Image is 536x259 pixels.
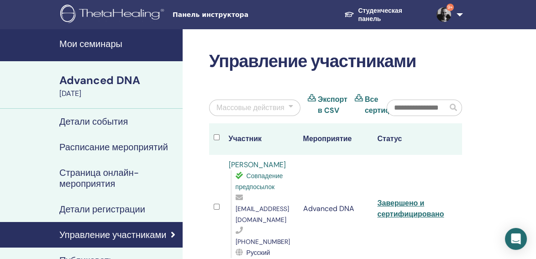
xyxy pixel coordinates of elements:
[337,2,429,27] a: Студенческая панель
[365,94,414,116] a: Все сертификаты
[59,88,177,99] div: [DATE]
[247,248,270,257] span: Русский
[216,102,284,113] div: Массовые действия
[505,228,527,250] div: Open Intercom Messenger
[299,123,373,155] th: Мероприятие
[59,167,175,189] h4: Страница онлайн-мероприятия
[236,238,290,246] span: [PHONE_NUMBER]
[436,7,451,22] img: default.jpg
[54,73,183,99] a: Advanced DNA[DATE]
[447,4,454,11] span: 9+
[236,205,289,224] span: [EMAIL_ADDRESS][DOMAIN_NAME]
[318,94,347,116] a: Экспорт в CSV
[59,204,145,215] h4: Детали регистрации
[236,172,283,191] span: Совпадение предпосылок
[59,229,166,240] h4: Управление участниками
[59,73,177,88] div: Advanced DNA
[373,123,447,155] th: Статус
[59,116,128,127] h4: Детали события
[377,198,444,219] a: Завершено и сертифицировано
[229,160,286,169] a: [PERSON_NAME]
[60,5,167,25] img: logo.png
[209,51,462,72] h2: Управление участниками
[59,142,168,153] h4: Расписание мероприятий
[59,38,177,49] h4: Мои семинары
[344,11,354,18] img: graduation-cap-white.svg
[173,10,310,20] span: Панель инструктора
[224,123,299,155] th: Участник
